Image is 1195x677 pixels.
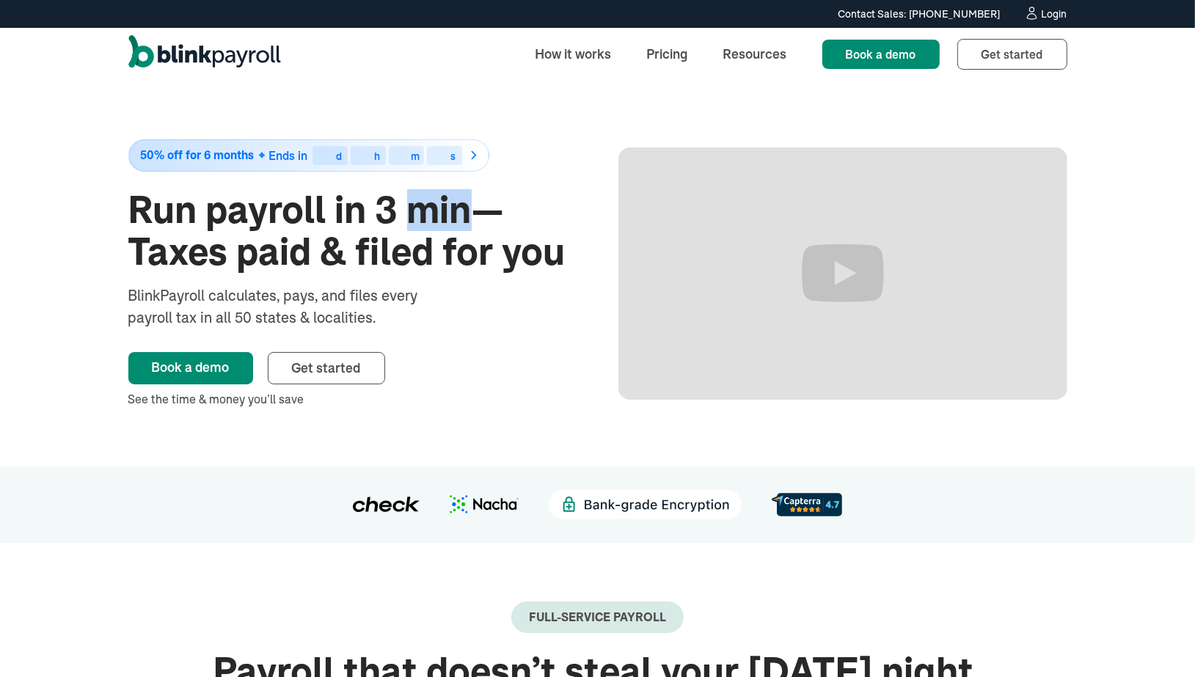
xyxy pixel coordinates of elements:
div: m [411,151,420,161]
span: Get started [982,47,1043,62]
a: Login [1024,6,1067,22]
div: s [451,151,456,161]
a: Get started [957,39,1067,70]
div: BlinkPayroll calculates, pays, and files every payroll tax in all 50 states & localities. [128,285,457,329]
div: h [374,151,380,161]
div: d [336,151,342,161]
div: Login [1042,9,1067,19]
span: 50% off for 6 months [141,149,255,161]
div: Full-Service payroll [529,610,666,624]
a: Resources [712,38,799,70]
div: Contact Sales: [PHONE_NUMBER] [838,7,1001,22]
a: Book a demo [822,40,940,69]
a: Book a demo [128,352,253,384]
a: home [128,35,281,73]
iframe: Run Payroll in 3 min with BlinkPayroll [618,147,1067,400]
a: Get started [268,352,385,384]
span: Get started [292,359,361,376]
a: 50% off for 6 monthsEnds indhms [128,139,577,172]
a: Pricing [635,38,700,70]
span: Book a demo [846,47,916,62]
a: How it works [524,38,624,70]
div: See the time & money you’ll save [128,390,577,408]
span: Ends in [269,148,308,163]
img: d56c0860-961d-46a8-819e-eda1494028f8.svg [772,493,842,516]
iframe: Chat Widget [951,519,1195,677]
h1: Run payroll in 3 min—Taxes paid & filed for you [128,189,577,273]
